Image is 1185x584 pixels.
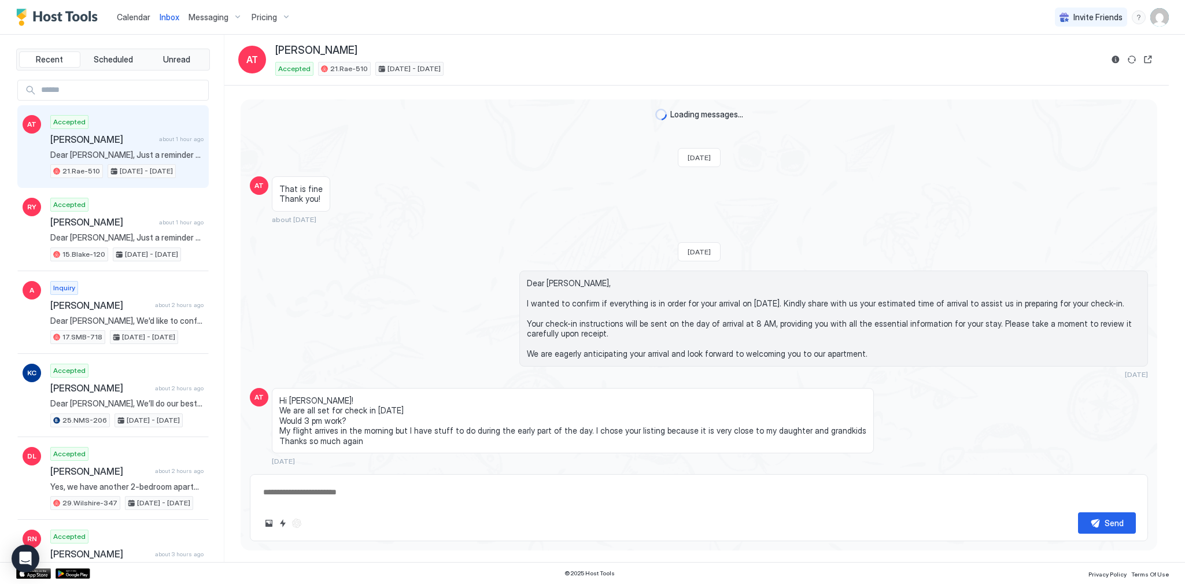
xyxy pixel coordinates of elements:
[50,548,150,560] span: [PERSON_NAME]
[1109,53,1123,66] button: Reservation information
[1088,571,1127,578] span: Privacy Policy
[50,316,204,326] span: Dear [PERSON_NAME], We'd like to confirm the apartment's location at 📍[STREET_ADDRESS]❗️ The prop...
[278,64,311,74] span: Accepted
[387,64,441,74] span: [DATE] - [DATE]
[276,516,290,530] button: Quick reply
[155,301,204,309] span: about 2 hours ago
[62,332,102,342] span: 17.SMB-718
[1141,53,1155,66] button: Open reservation
[1150,8,1169,27] div: User profile
[53,283,75,293] span: Inquiry
[94,54,133,65] span: Scheduled
[159,219,204,226] span: about 1 hour ago
[50,150,204,160] span: Dear [PERSON_NAME], Just a reminder that your check-out is [DATE] before 11 am. 🧳 CHECK-OUT INSTR...
[62,166,100,176] span: 21.Rae-510
[1131,571,1169,578] span: Terms Of Use
[254,392,264,402] span: AT
[36,54,63,65] span: Recent
[1132,10,1146,24] div: menu
[122,332,175,342] span: [DATE] - [DATE]
[27,534,37,544] span: RN
[246,53,258,66] span: AT
[1088,567,1127,579] a: Privacy Policy
[155,467,204,475] span: about 2 hours ago
[50,134,154,145] span: [PERSON_NAME]
[62,249,105,260] span: 15.Blake-120
[127,415,180,426] span: [DATE] - [DATE]
[160,11,179,23] a: Inbox
[279,184,323,204] span: That is fine Thank you!
[564,570,615,577] span: © 2025 Host Tools
[1125,53,1139,66] button: Sync reservation
[146,51,207,68] button: Unread
[62,415,107,426] span: 25.NMS-206
[262,516,276,530] button: Upload image
[1125,370,1148,379] span: [DATE]
[19,51,80,68] button: Recent
[50,482,204,492] span: Yes, we have another 2-bedroom apartment in the same building. Here’s the link: [URL][DOMAIN_NAME]
[163,54,190,65] span: Unread
[50,398,204,409] span: Dear [PERSON_NAME], We’ll do our best to accommodate a late check-out on [DATE], depending on ava...
[53,117,86,127] span: Accepted
[50,465,150,477] span: [PERSON_NAME]
[655,109,667,120] div: loading
[27,119,36,130] span: AT
[16,49,210,71] div: tab-group
[1078,512,1136,534] button: Send
[688,247,711,256] span: [DATE]
[50,216,154,228] span: [PERSON_NAME]
[27,368,36,378] span: KC
[117,11,150,23] a: Calendar
[62,498,117,508] span: 29.Wilshire-347
[1073,12,1123,23] span: Invite Friends
[155,550,204,558] span: about 3 hours ago
[56,568,90,579] a: Google Play Store
[27,451,36,461] span: DL
[16,9,103,26] a: Host Tools Logo
[36,80,208,100] input: Input Field
[159,135,204,143] span: about 1 hour ago
[275,44,357,57] span: [PERSON_NAME]
[50,300,150,311] span: [PERSON_NAME]
[155,385,204,392] span: about 2 hours ago
[120,166,173,176] span: [DATE] - [DATE]
[83,51,144,68] button: Scheduled
[279,396,866,446] span: Hi [PERSON_NAME]! We are all set for check in [DATE] Would 3 pm work? My flight arrives in the mo...
[189,12,228,23] span: Messaging
[53,365,86,376] span: Accepted
[1131,567,1169,579] a: Terms Of Use
[16,568,51,579] a: App Store
[670,109,743,120] span: Loading messages...
[12,545,39,572] div: Open Intercom Messenger
[272,457,295,465] span: [DATE]
[125,249,178,260] span: [DATE] - [DATE]
[53,531,86,542] span: Accepted
[254,180,264,191] span: AT
[29,285,34,295] span: A
[330,64,368,74] span: 21.Rae-510
[688,153,711,162] span: [DATE]
[117,12,150,22] span: Calendar
[50,232,204,243] span: Dear [PERSON_NAME], Just a reminder that your check-out is [DATE] before 11 am. 🧳When you check o...
[53,199,86,210] span: Accepted
[53,449,86,459] span: Accepted
[272,215,316,224] span: about [DATE]
[137,498,190,508] span: [DATE] - [DATE]
[27,202,36,212] span: RY
[252,12,277,23] span: Pricing
[50,382,150,394] span: [PERSON_NAME]
[527,278,1140,359] span: Dear [PERSON_NAME], I wanted to confirm if everything is in order for your arrival on [DATE]. Kin...
[1105,517,1124,529] div: Send
[160,12,179,22] span: Inbox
